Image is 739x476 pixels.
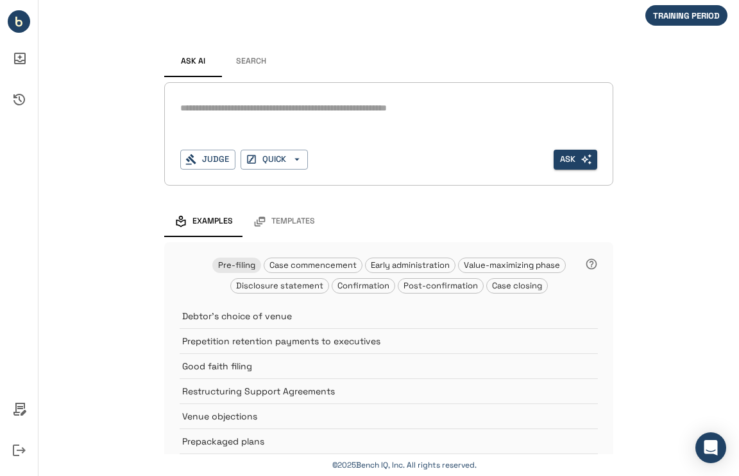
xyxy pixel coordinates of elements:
[458,258,566,273] div: Value-maximizing phase
[182,310,566,322] p: Debtor's choice of venue
[487,280,547,291] span: Case closing
[180,150,235,170] button: Judge
[182,410,566,423] p: Venue objections
[645,10,727,21] span: TRAINING PERIOD
[180,328,598,353] div: Prepetition retention payments to executives
[365,258,455,273] div: Early administration
[459,260,565,270] span: Value-maximizing phase
[271,216,315,227] span: Templates
[695,432,726,463] div: Open Intercom Messenger
[212,258,261,273] div: Pre-filing
[366,260,455,270] span: Early administration
[645,5,734,26] div: We are not billing you for your initial period of in-app activity.
[180,353,598,378] div: Good faith filing
[180,403,598,428] div: Venue objections
[180,304,598,328] div: Debtor's choice of venue
[180,378,598,403] div: Restructuring Support Agreements
[264,258,362,273] div: Case commencement
[182,360,566,373] p: Good faith filing
[264,260,362,270] span: Case commencement
[486,278,548,294] div: Case closing
[398,278,484,294] div: Post-confirmation
[241,150,308,170] button: QUICK
[230,278,329,294] div: Disclosure statement
[164,206,613,237] div: examples and templates tabs
[231,280,328,291] span: Disclosure statement
[180,428,598,454] div: Prepackaged plans
[332,278,395,294] div: Confirmation
[398,280,483,291] span: Post-confirmation
[554,150,597,170] span: Enter search text
[192,216,233,227] span: Examples
[213,260,260,270] span: Pre-filing
[182,435,566,448] p: Prepackaged plans
[182,335,566,348] p: Prepetition retention payments to executives
[554,150,597,170] button: Ask
[222,46,280,77] button: Search
[332,280,395,291] span: Confirmation
[181,57,205,67] span: Ask AI
[182,385,566,398] p: Restructuring Support Agreements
